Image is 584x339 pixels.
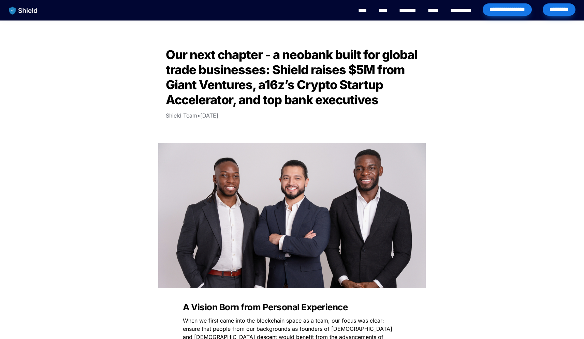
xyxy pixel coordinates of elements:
[166,47,420,107] span: Our next chapter - a neobank built for global trade businesses: Shield raises $5M from Giant Vent...
[197,112,200,119] span: •
[166,112,197,119] span: Shield Team
[183,302,348,312] strong: A Vision Born from Personal Experience
[200,112,218,119] span: [DATE]
[6,3,41,18] img: website logo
